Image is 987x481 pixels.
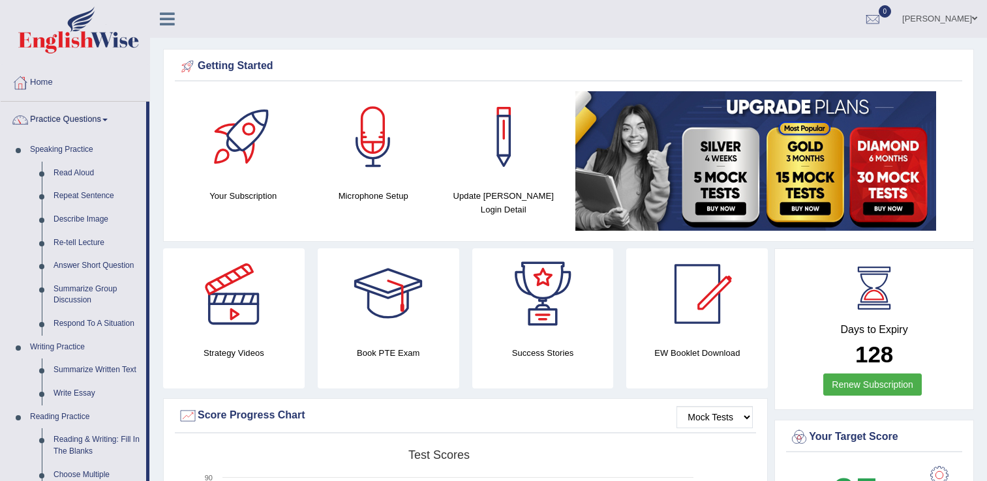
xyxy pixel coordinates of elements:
[408,448,470,461] tspan: Test scores
[879,5,892,18] span: 0
[163,346,305,360] h4: Strategy Videos
[24,405,146,429] a: Reading Practice
[855,342,893,367] b: 128
[24,138,146,162] a: Speaking Practice
[48,208,146,231] a: Describe Image
[445,189,562,216] h4: Update [PERSON_NAME] Login Detail
[48,231,146,255] a: Re-tell Lecture
[178,406,753,426] div: Score Progress Chart
[48,184,146,208] a: Repeat Sentence
[48,312,146,336] a: Respond To A Situation
[472,346,614,360] h4: Success Stories
[48,428,146,463] a: Reading & Writing: Fill In The Blanks
[48,382,146,405] a: Write Essay
[1,102,146,134] a: Practice Questions
[48,278,146,312] a: Summarize Group Discussion
[178,57,959,76] div: Getting Started
[48,162,146,185] a: Read Aloud
[315,189,433,203] h4: Microphone Setup
[1,65,149,97] a: Home
[575,91,936,231] img: small5.jpg
[823,373,922,396] a: Renew Subscription
[48,254,146,278] a: Answer Short Question
[626,346,768,360] h4: EW Booklet Download
[185,189,302,203] h4: Your Subscription
[48,358,146,382] a: Summarize Written Text
[789,324,959,336] h4: Days to Expiry
[318,346,459,360] h4: Book PTE Exam
[789,428,959,447] div: Your Target Score
[24,336,146,359] a: Writing Practice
